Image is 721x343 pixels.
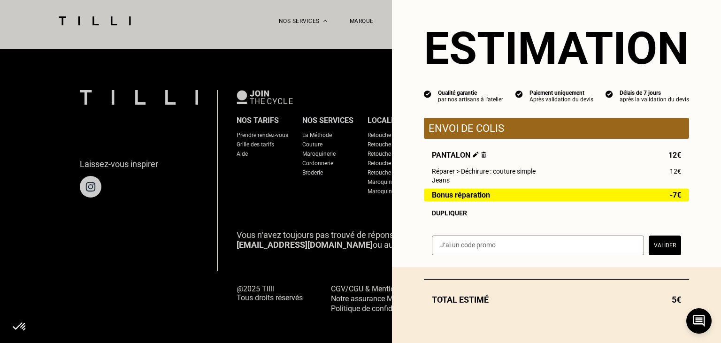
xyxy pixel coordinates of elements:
[515,90,523,98] img: icon list info
[606,90,613,98] img: icon list info
[670,168,681,175] span: 12€
[424,90,431,98] img: icon list info
[529,90,593,96] div: Paiement uniquement
[432,191,490,199] span: Bonus réparation
[481,152,486,158] img: Supprimer
[672,295,681,305] span: 5€
[432,168,536,175] span: Réparer > Déchirure : couture simple
[432,209,681,217] div: Dupliquer
[473,152,479,158] img: Éditer
[424,22,689,75] section: Estimation
[668,151,681,160] span: 12€
[620,90,689,96] div: Délais de 7 jours
[438,96,503,103] div: par nos artisans à l'atelier
[529,96,593,103] div: Après validation du devis
[424,295,689,305] div: Total estimé
[438,90,503,96] div: Qualité garantie
[649,236,681,255] button: Valider
[670,191,681,199] span: -7€
[432,176,450,184] span: Jeans
[432,236,644,255] input: J‘ai un code promo
[432,151,486,160] span: Pantalon
[429,122,684,134] p: Envoi de colis
[620,96,689,103] div: après la validation du devis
